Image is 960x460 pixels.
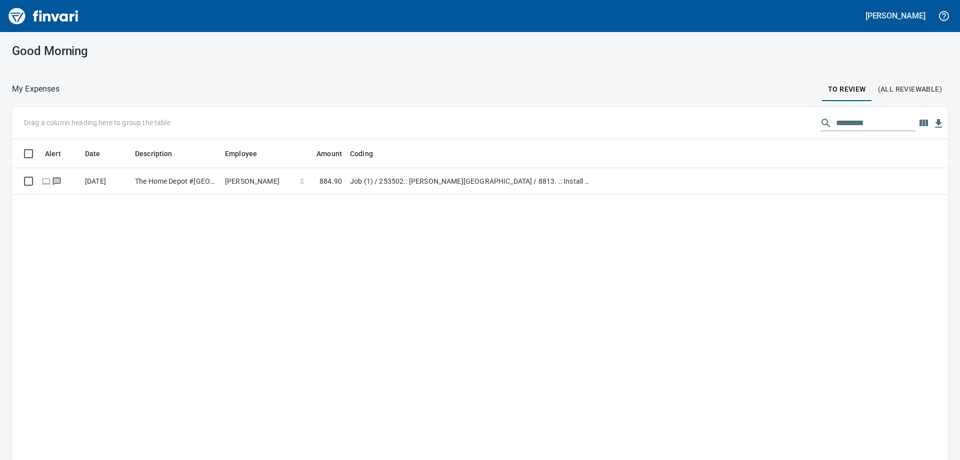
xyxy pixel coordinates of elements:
span: Alert [45,148,74,160]
p: Drag a column heading here to group the table [24,118,170,128]
td: [PERSON_NAME] [221,168,296,195]
span: Amount [303,148,342,160]
span: 884.90 [319,176,342,186]
span: Employee [225,148,257,160]
button: [PERSON_NAME] [863,8,928,24]
td: The Home Depot #[GEOGRAPHIC_DATA] [131,168,221,195]
span: Has messages [51,178,62,184]
span: Description [135,148,185,160]
p: My Expenses [12,83,59,95]
h5: [PERSON_NAME] [865,11,925,21]
span: Alert [45,148,61,160]
span: (All Reviewable) [878,83,942,96]
span: Description [135,148,172,160]
button: Choose columns to display [916,116,931,131]
span: Online transaction [41,178,51,184]
span: $ [300,176,304,186]
button: Download Table [931,116,946,131]
h3: Good Morning [12,44,308,58]
span: Date [85,148,100,160]
span: Employee [225,148,270,160]
span: Coding [350,148,386,160]
img: Finvari [6,4,81,28]
span: To Review [828,83,866,96]
span: Coding [350,148,373,160]
td: Job (1) / 253502.: [PERSON_NAME][GEOGRAPHIC_DATA] / 8813. .: Install Wood Turf Nailer / 3: Material [346,168,596,195]
nav: breadcrumb [12,83,59,95]
td: [DATE] [81,168,131,195]
span: Amount [316,148,342,160]
span: Date [85,148,113,160]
